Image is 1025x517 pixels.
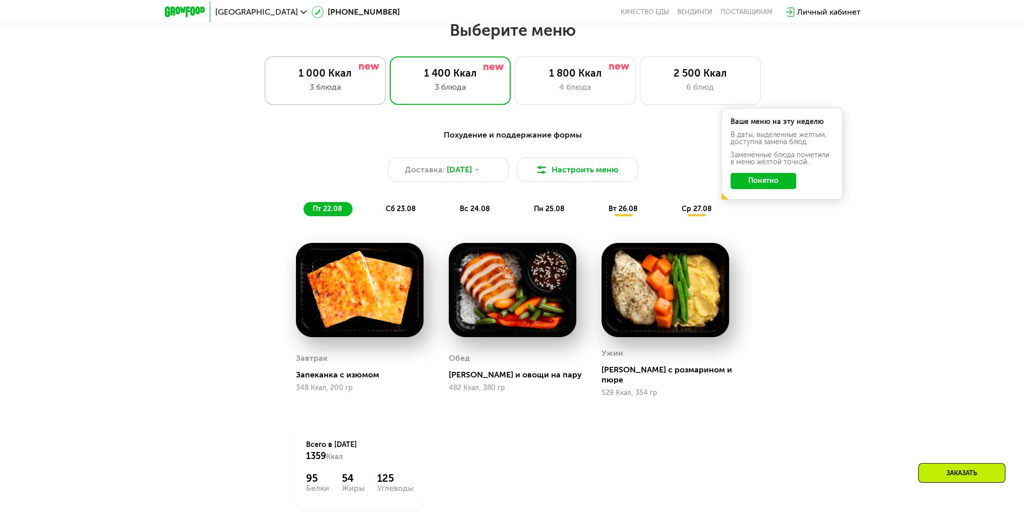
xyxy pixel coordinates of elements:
[609,205,638,213] span: вт 26.08
[377,472,413,484] div: 125
[306,440,413,462] div: Всего в [DATE]
[326,453,343,461] span: Ккал
[601,389,729,397] div: 529 Ккал, 354 гр
[342,484,365,492] div: Жиры
[342,472,365,484] div: 54
[400,81,500,93] div: 3 блюда
[525,81,625,93] div: 4 блюда
[377,484,413,492] div: Углеводы
[32,20,993,40] h2: Выберите меню
[601,365,737,385] div: [PERSON_NAME] с розмарином и пюре
[525,67,625,79] div: 1 800 Ккал
[449,370,584,380] div: [PERSON_NAME] и овощи на пару
[677,8,712,16] a: Вендинги
[731,132,833,146] div: В даты, выделенные желтым, доступна замена блюд.
[449,351,470,366] div: Обед
[681,205,711,213] span: ср 27.08
[400,67,500,79] div: 1 400 Ккал
[460,205,490,213] span: вс 24.08
[275,81,375,93] div: 3 блюда
[296,370,432,380] div: Запеканка с изюмом
[517,158,638,182] button: Настроить меню
[720,8,772,16] div: поставщикам
[534,205,565,213] span: пн 25.08
[386,205,416,213] span: сб 23.08
[601,346,623,361] div: Ужин
[621,8,669,16] a: Качество еды
[731,118,833,125] div: Ваше меню на эту неделю
[650,67,750,79] div: 2 500 Ккал
[447,164,472,176] span: [DATE]
[918,463,1005,483] div: Заказать
[797,6,861,18] div: Личный кабинет
[650,81,750,93] div: 6 блюд
[306,472,329,484] div: 95
[275,67,375,79] div: 1 000 Ккал
[449,384,576,392] div: 482 Ккал, 380 гр
[296,351,328,366] div: Завтрак
[731,173,796,189] button: Понятно
[313,205,342,213] span: пт 22.08
[405,164,445,176] span: Доставка:
[312,6,400,18] a: [PHONE_NUMBER]
[306,450,326,462] span: 1359
[214,129,811,142] div: Похудение и поддержание формы
[296,384,424,392] div: 348 Ккал, 200 гр
[731,152,833,166] div: Заменённые блюда пометили в меню жёлтой точкой.
[306,484,329,492] div: Белки
[215,8,298,16] span: [GEOGRAPHIC_DATA]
